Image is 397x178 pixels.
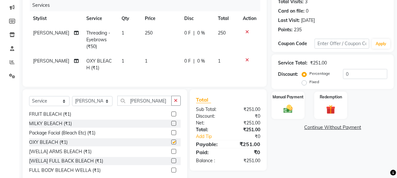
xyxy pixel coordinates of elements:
[82,11,117,26] th: Service
[191,148,228,156] div: Paid:
[29,120,72,127] div: MILKY BLEACH (₹1)
[29,130,95,136] div: Package Facial (Bleach Etc) (₹1)
[191,157,228,164] div: Balance :
[214,11,239,26] th: Total
[122,30,124,36] span: 1
[141,11,181,26] th: Price
[315,39,369,49] input: Enter Offer / Coupon Code
[197,30,205,36] span: 0 %
[191,120,228,126] div: Net:
[86,30,110,49] span: Threading - Eyebrows (₹50)
[86,58,112,71] span: OXY BLEACH (₹1)
[29,111,71,118] div: FRUIT BLEACH (₹1)
[191,113,228,120] div: Discount:
[184,30,191,36] span: 0 F
[278,40,315,47] div: Coupon Code
[33,58,69,64] span: [PERSON_NAME]
[278,71,298,78] div: Discount:
[191,133,234,140] a: Add Tip
[29,167,101,174] div: FULL BODY BLEACH WELLA (₹1)
[191,106,228,113] div: Sub Total:
[273,94,304,100] label: Manual Payment
[228,120,265,126] div: ₹251.00
[180,11,214,26] th: Disc
[320,94,342,100] label: Redemption
[273,124,392,131] a: Continue Without Payment
[145,30,153,36] span: 250
[218,58,220,64] span: 1
[29,139,68,146] div: OXY BLEACH (₹1)
[117,96,172,106] input: Search or Scan
[228,140,265,148] div: ₹251.00
[278,60,307,66] div: Service Total:
[278,8,305,15] div: Card on file:
[184,58,191,64] span: 0 F
[29,11,82,26] th: Stylist
[118,11,141,26] th: Qty
[196,96,211,103] span: Total
[372,39,390,49] button: Apply
[278,17,300,24] div: Last Visit:
[228,157,265,164] div: ₹251.00
[309,79,319,85] label: Fixed
[278,26,293,33] div: Points:
[306,8,308,15] div: 0
[122,58,124,64] span: 1
[301,17,315,24] div: [DATE]
[281,104,295,114] img: _cash.svg
[323,104,338,115] img: _gift.svg
[218,30,226,36] span: 250
[310,60,327,66] div: ₹251.00
[309,71,330,76] label: Percentage
[294,26,302,33] div: 235
[191,126,228,133] div: Total:
[29,148,91,155] div: [WELLA] ARMS BLEACH (₹1)
[234,133,265,140] div: ₹0
[193,30,195,36] span: |
[197,58,205,64] span: 0 %
[239,11,260,26] th: Action
[228,126,265,133] div: ₹251.00
[193,58,195,64] span: |
[191,140,228,148] div: Payable:
[33,30,69,36] span: [PERSON_NAME]
[145,58,147,64] span: 1
[228,106,265,113] div: ₹251.00
[29,158,103,164] div: [WELLA] FULL BACK BLEACH (₹1)
[228,113,265,120] div: ₹0
[228,148,265,156] div: ₹0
